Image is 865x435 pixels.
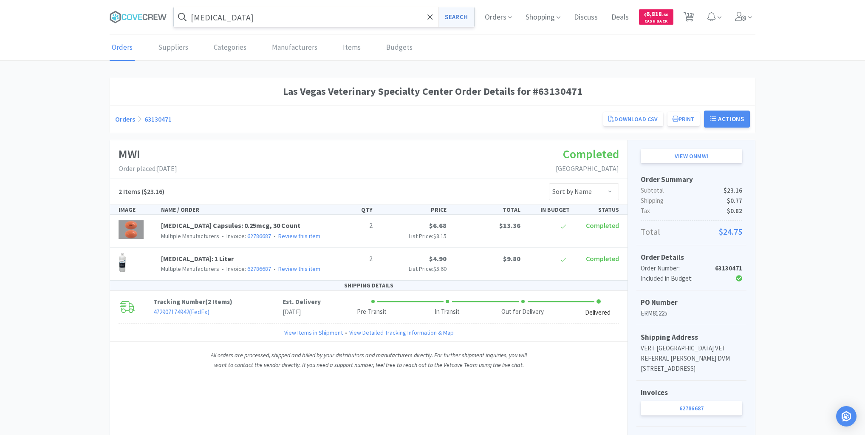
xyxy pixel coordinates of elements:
a: 63130471 [144,115,172,123]
h5: ($23.16) [119,186,164,197]
span: $24.75 [719,225,742,239]
span: $4.90 [429,254,447,263]
strong: 63130471 [715,264,742,272]
a: 12 [680,14,698,22]
span: 2 Items [119,187,140,196]
p: [DATE] [283,307,321,317]
span: Multiple Manufacturers [161,232,219,240]
span: Cash Back [644,19,668,25]
div: Pre-Transit [357,307,387,317]
span: Invoice: [219,265,271,273]
div: Delivered [585,308,611,318]
div: NAME / ORDER [158,205,327,214]
span: • [343,328,349,337]
input: Search by item, sku, manufacturer, ingredient, size... [174,7,474,27]
p: Order placed: [DATE] [119,163,177,174]
div: IMAGE [115,205,158,214]
div: Open Intercom Messenger [836,406,857,426]
span: $ [644,12,646,17]
div: IN BUDGET [524,205,573,214]
a: 472907174942(FedEx) [153,308,209,316]
p: Shipping [641,196,742,206]
span: $8.15 [433,232,447,240]
a: Deals [608,14,632,21]
span: • [220,265,225,273]
div: Order Number: [641,263,708,273]
button: Actions [704,111,750,128]
a: Review this item [278,232,320,240]
p: Total [641,225,742,239]
p: List Price: [379,231,447,241]
h1: MWI [119,145,177,164]
div: Included in Budget: [641,273,708,284]
a: Discuss [571,14,601,21]
span: Completed [586,221,619,230]
span: $23.16 [724,185,742,196]
img: 6f0781d82e0e4d93acbf70d096c0ee2c_6855.png [119,253,126,272]
button: Search [438,7,474,27]
span: . 60 [662,12,668,17]
div: STATUS [573,205,622,214]
a: [MEDICAL_DATA] Capsules: 0.25mcg, 30 Count [161,221,300,230]
p: List Price: [379,264,447,273]
h5: Invoices [641,387,742,398]
a: 62786687 [641,401,742,415]
p: Tax [641,206,742,216]
h5: Shipping Address [641,332,742,343]
p: Est. Delivery [283,297,321,307]
p: Tracking Number ( ) [153,297,283,307]
p: VERT [GEOGRAPHIC_DATA] VET REFERRAL [PERSON_NAME] DVM [STREET_ADDRESS] [641,343,742,374]
h5: Order Summary [641,174,742,185]
a: View onMWI [641,149,742,163]
button: Print [667,112,700,126]
span: $6.68 [429,221,447,230]
a: View Detailed Tracking Information & Map [349,328,454,337]
p: Subtotal [641,185,742,196]
div: PRICE [376,205,450,214]
span: 6,818 [644,10,668,18]
h5: Order Details [641,252,742,263]
h1: Las Vegas Veterinary Specialty Center Order Details for #63130471 [115,83,750,100]
a: View Items in Shipment [284,328,343,337]
i: All orders are processed, shipped and billed by your distributors and manufacturers directly. For... [211,351,527,368]
div: SHIPPING DETAILS [110,281,628,290]
span: • [220,232,225,240]
span: Completed [586,254,619,263]
a: Suppliers [156,35,190,61]
span: 2 Items [208,298,230,306]
a: 62786687 [247,265,271,273]
img: 2216ab5125b6448085600a49af0f79a3_529349.png [119,220,144,239]
a: Categories [212,35,249,61]
a: Items [341,35,363,61]
span: $0.82 [727,206,742,216]
span: $0.77 [727,196,742,206]
p: 2 [330,220,373,231]
div: TOTAL [450,205,524,214]
span: Multiple Manufacturers [161,265,219,273]
a: [MEDICAL_DATA]: 1 Liter [161,254,234,263]
span: Invoice: [219,232,271,240]
p: 2 [330,253,373,264]
a: Manufacturers [270,35,319,61]
span: $5.60 [433,265,447,273]
span: • [272,232,277,240]
span: $13.36 [499,221,520,230]
div: Out for Delivery [501,307,544,317]
div: In Transit [435,307,460,317]
a: Download CSV [603,112,663,126]
a: Orders [110,35,135,61]
div: QTY [327,205,376,214]
a: Orders [115,115,135,123]
a: Review this item [278,265,320,273]
p: [GEOGRAPHIC_DATA] [556,163,619,174]
span: Completed [563,146,619,162]
a: $6,818.60Cash Back [639,6,673,28]
a: Budgets [384,35,415,61]
span: • [272,265,277,273]
p: ERM81225 [641,308,742,318]
a: 62786687 [247,232,271,240]
h5: PO Number [641,297,742,308]
span: $9.80 [503,254,520,263]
